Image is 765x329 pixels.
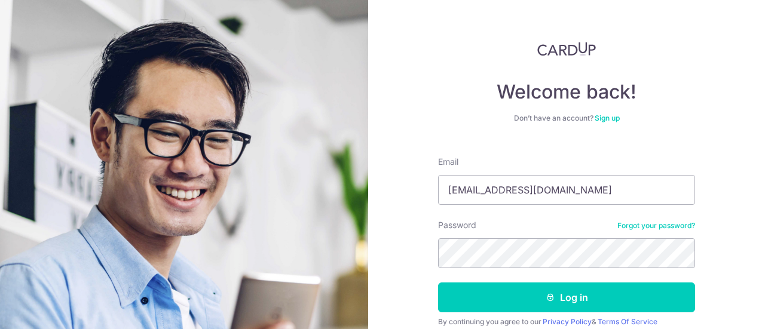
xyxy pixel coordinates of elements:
div: Don’t have an account? [438,113,695,123]
a: Terms Of Service [598,317,657,326]
a: Privacy Policy [543,317,592,326]
a: Forgot your password? [617,221,695,230]
input: Enter your Email [438,175,695,205]
h4: Welcome back! [438,80,695,104]
label: Email [438,156,458,168]
img: CardUp Logo [537,42,596,56]
label: Password [438,219,476,231]
a: Sign up [595,113,620,122]
div: By continuing you agree to our & [438,317,695,327]
button: Log in [438,282,695,312]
